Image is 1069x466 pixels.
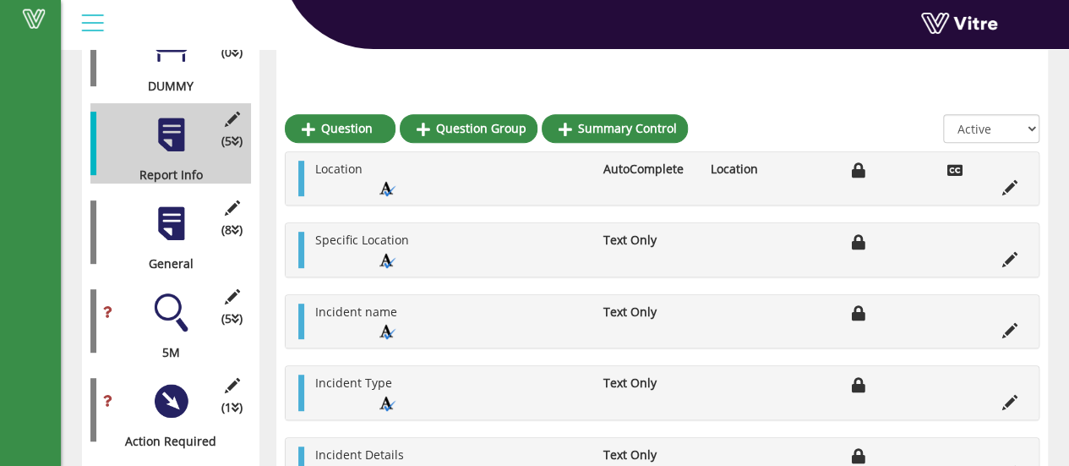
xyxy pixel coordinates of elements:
[400,114,537,143] a: Question Group
[90,344,238,361] div: 5M
[221,222,243,238] span: (8 )
[315,232,409,248] span: Specific Location
[594,232,702,249] li: Text Only
[315,304,397,320] span: Incident name
[594,161,702,178] li: AutoComplete
[702,161,810,178] li: Location
[221,44,243,61] span: (0 )
[594,447,702,463] li: Text Only
[221,310,243,327] span: (5 )
[315,375,392,391] span: Incident Type
[90,255,238,272] div: General
[542,114,688,143] a: Summary Control
[90,78,238,95] div: DUMMY
[285,114,395,143] a: Question
[221,133,243,150] span: (5 )
[90,167,238,184] div: Report Info
[594,304,702,321] li: Text Only
[594,375,702,392] li: Text Only
[221,399,243,416] span: (1 )
[315,447,404,463] span: Incident Details
[315,161,363,177] span: Location
[90,433,238,450] div: Action Required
